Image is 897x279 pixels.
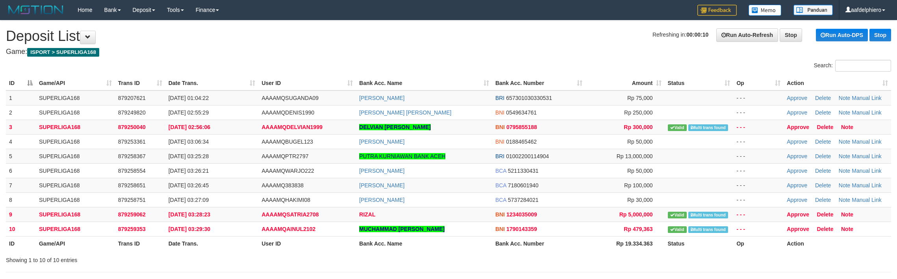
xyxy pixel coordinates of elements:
span: 879258651 [118,182,146,188]
span: Copy 5737284021 to clipboard [508,197,539,203]
th: Bank Acc. Number: activate to sort column ascending [492,76,586,91]
span: Copy 0188465462 to clipboard [506,139,537,145]
span: Multiple matching transaction found in bank [688,212,728,218]
span: 879259062 [118,211,146,218]
a: Delete [817,124,834,130]
span: Valid transaction [668,226,687,233]
a: Note [841,124,853,130]
a: Delete [815,153,831,159]
span: BCA [495,182,506,188]
th: Date Trans.: activate to sort column ascending [165,76,259,91]
span: Rp 5,000,000 [619,211,653,218]
td: SUPERLIGA168 [36,178,115,192]
td: 5 [6,149,36,163]
span: Valid transaction [668,124,687,131]
a: Stop [780,28,802,42]
input: Search: [835,60,891,72]
th: ID: activate to sort column descending [6,76,36,91]
span: AAAAMQSATRIA2708 [261,211,319,218]
td: 3 [6,120,36,134]
span: [DATE] 03:28:23 [169,211,210,218]
th: Action: activate to sort column ascending [784,76,891,91]
a: Delete [815,197,831,203]
span: Rp 50,000 [627,168,653,174]
a: Approve [787,153,807,159]
div: Showing 1 to 10 of 10 entries [6,253,368,264]
a: Note [839,95,851,101]
span: BNI [495,226,505,232]
a: Manual Link [852,109,882,116]
td: SUPERLIGA168 [36,222,115,236]
a: Delete [817,226,834,232]
th: Amount: activate to sort column ascending [586,76,665,91]
span: AAAAMQDELVIAN1999 [261,124,322,130]
td: - - - [733,192,784,207]
td: 7 [6,178,36,192]
a: [PERSON_NAME] [359,197,404,203]
span: BNI [495,211,505,218]
a: Manual Link [852,153,882,159]
span: BRI [495,153,504,159]
span: Copy 5211330431 to clipboard [508,168,539,174]
span: AAAAMQDENIS1990 [261,109,314,116]
a: Run Auto-DPS [816,29,868,41]
span: Rp 250,000 [624,109,652,116]
th: Game/API [36,236,115,251]
td: - - - [733,91,784,105]
span: AAAAMQWARJO222 [261,168,314,174]
span: Copy 1790143359 to clipboard [506,226,537,232]
td: SUPERLIGA168 [36,207,115,222]
a: Delete [815,139,831,145]
span: Valid transaction [668,212,687,218]
a: Note [841,211,853,218]
td: 6 [6,163,36,178]
th: ID [6,236,36,251]
span: 879258367 [118,153,146,159]
span: 879250040 [118,124,146,130]
th: Trans ID [115,236,165,251]
a: [PERSON_NAME] [359,182,404,188]
span: [DATE] 03:26:21 [169,168,209,174]
span: [DATE] 02:56:06 [169,124,210,130]
th: Action [784,236,891,251]
span: 879207621 [118,95,146,101]
img: MOTION_logo.png [6,4,66,16]
span: BRI [495,95,504,101]
a: Delete [817,211,834,218]
span: Rp 13,000,000 [617,153,653,159]
strong: 00:00:10 [686,31,708,38]
h1: Deposit List [6,28,891,44]
td: 2 [6,105,36,120]
a: Approve [787,109,807,116]
a: Manual Link [852,168,882,174]
span: [DATE] 03:26:45 [169,182,209,188]
th: Game/API: activate to sort column ascending [36,76,115,91]
img: Button%20Memo.svg [749,5,782,16]
a: Manual Link [852,139,882,145]
span: 879258751 [118,197,146,203]
a: Approve [787,211,809,218]
th: Rp 19.334.363 [586,236,665,251]
th: User ID: activate to sort column ascending [258,76,356,91]
td: 10 [6,222,36,236]
span: Copy 7180601940 to clipboard [508,182,539,188]
span: Rp 100,000 [624,182,652,188]
span: AAAAMQSUGANDA09 [261,95,319,101]
a: Delete [815,95,831,101]
span: AAAAMQBUGEL123 [261,139,313,145]
a: Manual Link [852,197,882,203]
th: Bank Acc. Name: activate to sort column ascending [356,76,492,91]
span: Rp 479,363 [624,226,652,232]
td: - - - [733,105,784,120]
th: Trans ID: activate to sort column ascending [115,76,165,91]
h4: Game: [6,48,891,56]
th: Status [665,236,734,251]
span: BNI [495,139,504,145]
a: MUCHAMMAD [PERSON_NAME] [359,226,445,232]
th: Bank Acc. Name [356,236,492,251]
a: [PERSON_NAME] [PERSON_NAME] [359,109,451,116]
td: SUPERLIGA168 [36,192,115,207]
label: Search: [814,60,891,72]
a: Approve [787,168,807,174]
span: 879249820 [118,109,146,116]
